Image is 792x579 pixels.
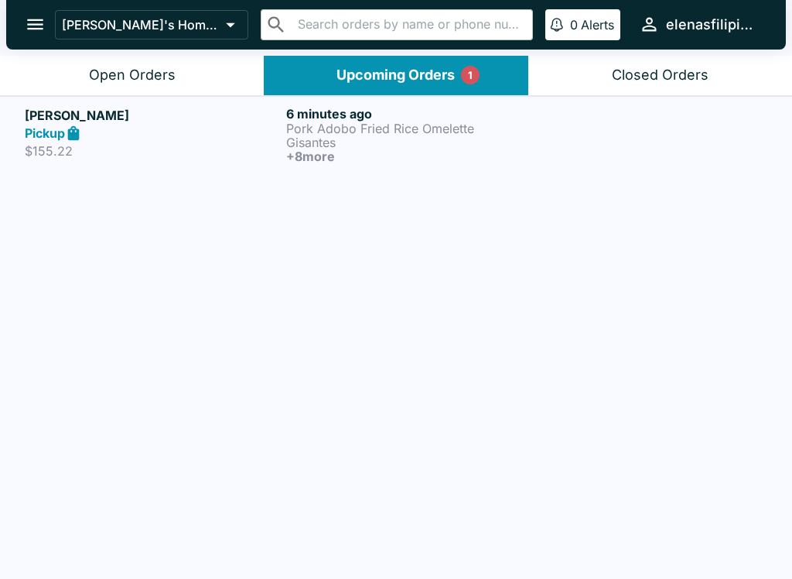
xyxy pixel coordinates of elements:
[293,14,526,36] input: Search orders by name or phone number
[25,106,280,125] h5: [PERSON_NAME]
[633,8,767,41] button: elenasfilipinofoods
[336,67,455,84] div: Upcoming Orders
[62,17,220,33] p: [PERSON_NAME]'s Home of the Finest Filipino Foods
[25,125,65,141] strong: Pickup
[55,10,248,39] button: [PERSON_NAME]'s Home of the Finest Filipino Foods
[286,122,541,135] p: Pork Adobo Fried Rice Omelette
[286,135,541,149] p: Gisantes
[468,67,473,83] p: 1
[581,17,614,33] p: Alerts
[15,5,55,44] button: open drawer
[612,67,708,84] div: Closed Orders
[89,67,176,84] div: Open Orders
[286,106,541,122] h6: 6 minutes ago
[286,149,541,163] h6: + 8 more
[570,17,578,33] p: 0
[666,15,761,34] div: elenasfilipinofoods
[25,143,280,159] p: $155.22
